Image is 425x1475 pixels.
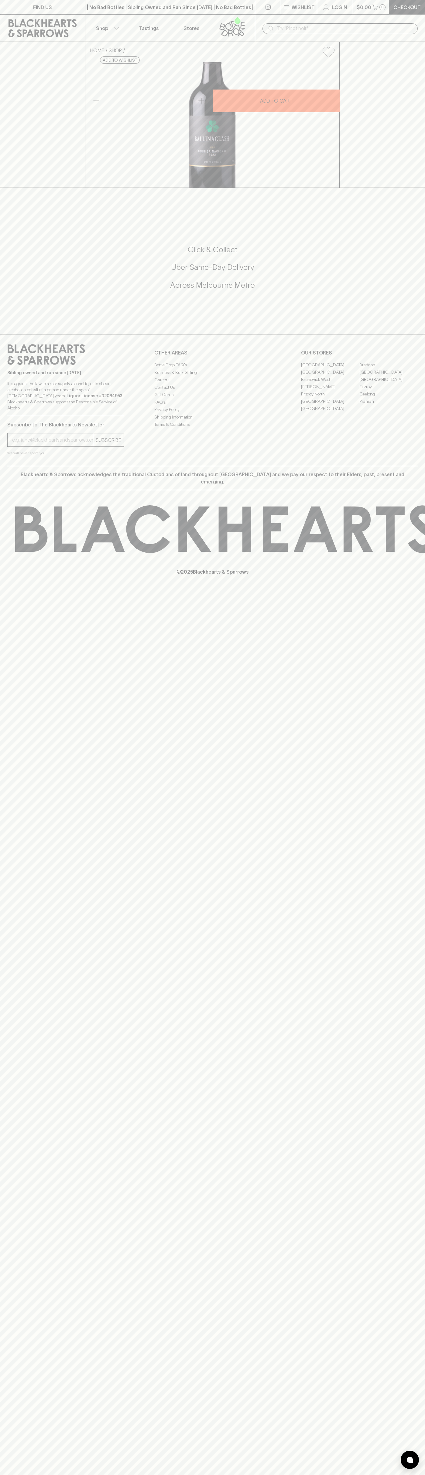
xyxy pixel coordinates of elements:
p: Shop [96,25,108,32]
p: It is against the law to sell or supply alcohol to, or to obtain alcohol on behalf of a person un... [7,381,124,411]
h5: Click & Collect [7,245,418,255]
a: Fitzroy North [301,390,359,398]
div: Call to action block [7,220,418,322]
a: Business & Bulk Gifting [154,369,271,376]
a: HOME [90,48,104,53]
a: Careers [154,376,271,384]
p: Tastings [139,25,159,32]
a: [GEOGRAPHIC_DATA] [301,398,359,405]
p: 0 [381,5,384,9]
a: [GEOGRAPHIC_DATA] [301,361,359,368]
input: Try "Pinot noir" [277,24,413,33]
a: Tastings [128,15,170,42]
a: [GEOGRAPHIC_DATA] [301,368,359,376]
a: Contact Us [154,384,271,391]
a: [GEOGRAPHIC_DATA] [359,376,418,383]
input: e.g. jane@blackheartsandsparrows.com.au [12,435,93,445]
p: Stores [183,25,199,32]
img: bubble-icon [407,1457,413,1463]
a: Bottle Drop FAQ's [154,361,271,369]
a: Privacy Policy [154,406,271,413]
p: OUR STORES [301,349,418,356]
a: [PERSON_NAME] [301,383,359,390]
p: Blackhearts & Sparrows acknowledges the traditional Custodians of land throughout [GEOGRAPHIC_DAT... [12,471,413,485]
p: Checkout [393,4,421,11]
button: ADD TO CART [213,90,340,112]
p: Wishlist [292,4,315,11]
a: [GEOGRAPHIC_DATA] [301,405,359,412]
p: Sibling owned and run since [DATE] [7,370,124,376]
a: Braddon [359,361,418,368]
p: $0.00 [357,4,371,11]
a: Brunswick West [301,376,359,383]
a: SHOP [109,48,122,53]
p: We will never spam you [7,450,124,456]
button: Shop [85,15,128,42]
a: Prahran [359,398,418,405]
button: Add to wishlist [100,56,140,64]
a: FAQ's [154,398,271,406]
a: Stores [170,15,213,42]
p: FIND US [33,4,52,11]
a: Shipping Information [154,413,271,421]
p: Login [332,4,347,11]
h5: Across Melbourne Metro [7,280,418,290]
a: Gift Cards [154,391,271,398]
img: 41447.png [85,62,339,188]
strong: Liquor License #32064953 [67,393,122,398]
a: Fitzroy [359,383,418,390]
button: SUBSCRIBE [93,433,124,446]
p: OTHER AREAS [154,349,271,356]
p: ADD TO CART [260,97,293,104]
a: Geelong [359,390,418,398]
h5: Uber Same-Day Delivery [7,262,418,272]
a: [GEOGRAPHIC_DATA] [359,368,418,376]
p: SUBSCRIBE [96,436,121,444]
p: Subscribe to The Blackhearts Newsletter [7,421,124,428]
button: Add to wishlist [320,44,337,60]
a: Terms & Conditions [154,421,271,428]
